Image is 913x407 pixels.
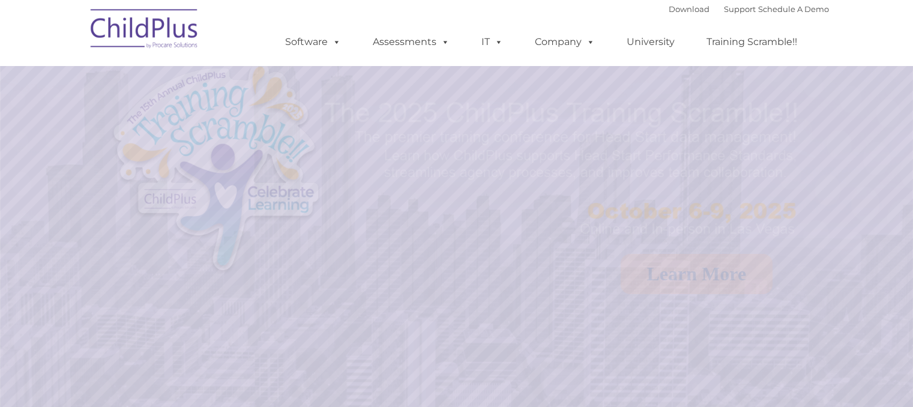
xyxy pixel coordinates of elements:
a: Software [273,30,353,54]
a: IT [469,30,515,54]
a: Company [523,30,607,54]
a: Learn More [621,254,773,294]
a: Schedule A Demo [758,4,829,14]
font: | [669,4,829,14]
a: University [615,30,687,54]
a: Support [724,4,756,14]
a: Training Scramble!! [695,30,809,54]
img: ChildPlus by Procare Solutions [85,1,205,61]
a: Download [669,4,710,14]
a: Assessments [361,30,462,54]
